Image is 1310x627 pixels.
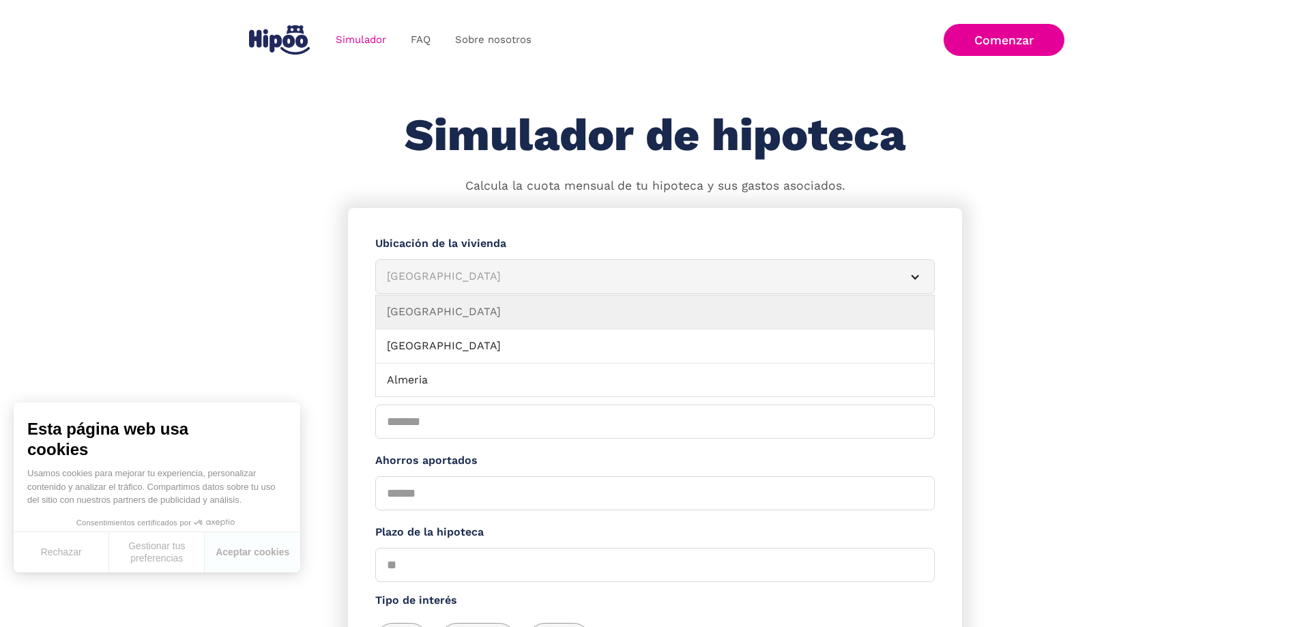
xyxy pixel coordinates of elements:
a: [GEOGRAPHIC_DATA] [376,330,934,364]
article: [GEOGRAPHIC_DATA] [375,259,935,294]
a: FAQ [398,27,443,53]
a: Comenzar [944,24,1064,56]
a: [GEOGRAPHIC_DATA] [376,295,934,330]
p: Calcula la cuota mensual de tu hipoteca y sus gastos asociados. [465,177,845,195]
label: Plazo de la hipoteca [375,524,935,541]
a: Sobre nosotros [443,27,544,53]
label: Ahorros aportados [375,452,935,469]
h1: Simulador de hipoteca [405,111,905,160]
a: Simulador [323,27,398,53]
a: Almeria [376,364,934,398]
a: home [246,20,312,60]
label: Tipo de interés [375,592,935,609]
label: Ubicación de la vivienda [375,235,935,252]
div: [GEOGRAPHIC_DATA] [387,268,890,285]
nav: [GEOGRAPHIC_DATA] [375,295,935,397]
